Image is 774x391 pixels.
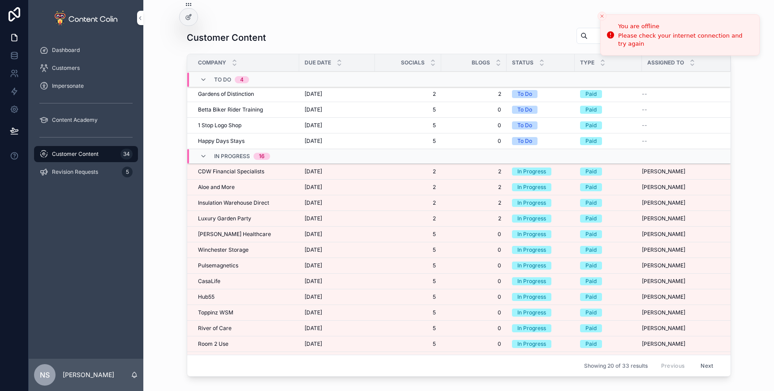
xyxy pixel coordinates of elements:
[305,199,322,206] span: [DATE]
[52,116,98,124] span: Content Academy
[198,215,251,222] span: Luxury Garden Party
[585,168,597,176] div: Paid
[380,168,436,175] span: 2
[380,246,436,254] a: 5
[305,137,322,145] span: [DATE]
[305,137,370,145] a: [DATE]
[198,122,241,129] span: 1 Stop Logo Shop
[259,153,265,160] div: 16
[585,215,597,223] div: Paid
[642,293,720,301] a: [PERSON_NAME]
[305,309,322,316] span: [DATE]
[580,90,636,98] a: Paid
[517,183,546,191] div: In Progress
[447,325,501,332] span: 0
[63,370,114,379] p: [PERSON_NAME]
[305,215,322,222] span: [DATE]
[122,167,133,177] div: 5
[580,340,636,348] a: Paid
[305,293,322,301] span: [DATE]
[380,340,436,348] a: 5
[34,78,138,94] a: Impersonate
[694,359,719,373] button: Next
[642,184,685,191] span: [PERSON_NAME]
[585,106,597,114] div: Paid
[305,199,370,206] a: [DATE]
[29,36,143,192] div: scrollable content
[447,309,501,316] a: 0
[447,340,501,348] a: 0
[240,76,244,83] div: 4
[447,293,501,301] a: 0
[380,215,436,222] a: 2
[585,137,597,145] div: Paid
[517,106,532,114] div: To Do
[305,122,322,129] span: [DATE]
[380,90,436,98] a: 2
[618,32,752,48] div: Please check your internet connection and try again
[585,230,597,238] div: Paid
[305,90,322,98] span: [DATE]
[642,90,647,98] span: --
[198,325,294,332] a: River of Care
[642,309,720,316] a: [PERSON_NAME]
[380,137,436,145] span: 5
[642,137,647,145] span: --
[447,231,501,238] span: 0
[517,293,546,301] div: In Progress
[642,340,685,348] span: [PERSON_NAME]
[642,106,647,113] span: --
[198,90,294,98] a: Gardens of Distinction
[598,12,606,21] button: Close toast
[52,150,99,158] span: Customer Content
[585,246,597,254] div: Paid
[512,262,569,270] a: In Progress
[198,106,294,113] a: Betta Biker Rider Training
[447,184,501,191] a: 2
[580,183,636,191] a: Paid
[512,168,569,176] a: In Progress
[580,293,636,301] a: Paid
[198,278,220,285] span: CasaLife
[642,278,685,285] span: [PERSON_NAME]
[198,262,238,269] span: Pulsemagnetics
[447,122,501,129] span: 0
[585,340,597,348] div: Paid
[447,199,501,206] a: 2
[34,146,138,162] a: Customer Content34
[380,199,436,206] span: 2
[305,278,370,285] a: [DATE]
[585,324,597,332] div: Paid
[305,325,322,332] span: [DATE]
[642,137,720,145] a: --
[305,184,370,191] a: [DATE]
[585,199,597,207] div: Paid
[198,199,294,206] a: Insulation Warehouse Direct
[642,325,720,332] a: [PERSON_NAME]
[642,278,720,285] a: [PERSON_NAME]
[198,231,294,238] a: [PERSON_NAME] Healthcare
[305,90,370,98] a: [DATE]
[380,325,436,332] span: 5
[585,277,597,285] div: Paid
[401,59,425,66] span: Socials
[380,122,436,129] a: 5
[447,90,501,98] span: 2
[517,90,532,98] div: To Do
[447,215,501,222] span: 2
[447,168,501,175] a: 2
[512,199,569,207] a: In Progress
[642,122,647,129] span: --
[512,137,569,145] a: To Do
[585,121,597,129] div: Paid
[447,137,501,145] span: 0
[580,215,636,223] a: Paid
[198,215,294,222] a: Luxury Garden Party
[447,278,501,285] span: 0
[642,184,720,191] a: [PERSON_NAME]
[512,121,569,129] a: To Do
